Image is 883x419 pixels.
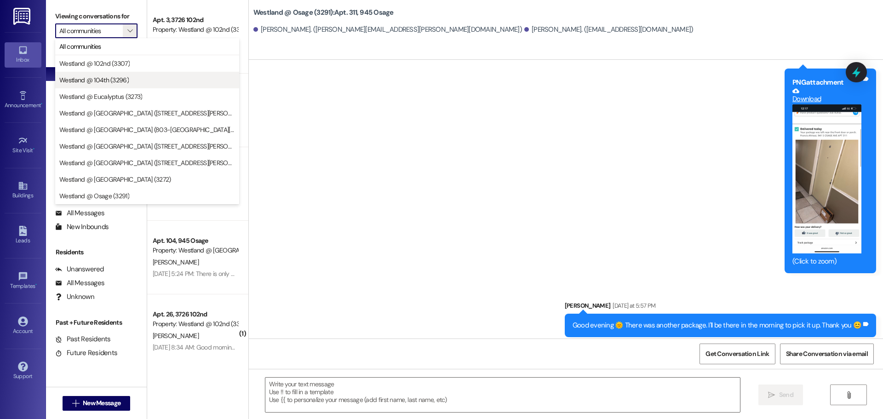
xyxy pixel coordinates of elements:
[59,191,129,201] span: Westland @ Osage (3291)
[83,398,120,408] span: New Message
[55,334,111,344] div: Past Residents
[55,292,94,302] div: Unknown
[845,391,852,399] i: 
[524,25,694,34] div: [PERSON_NAME]. ([EMAIL_ADDRESS][DOMAIN_NAME])
[153,310,238,319] div: Apt. 26, 3726 102nd
[153,37,178,46] span: L. Akaya
[59,59,130,68] span: Westland @ 102nd (3307)
[46,52,147,62] div: Prospects + Residents
[5,133,41,158] a: Site Visit •
[59,125,235,134] span: Westland @ [GEOGRAPHIC_DATA] (803-[GEOGRAPHIC_DATA][PERSON_NAME]) (3298)
[5,269,41,293] a: Templates •
[41,101,42,107] span: •
[46,247,147,257] div: Residents
[153,270,447,278] div: [DATE] 5:24 PM: There is only one washer working on the 945 side. It has been like this since thi...
[153,25,238,34] div: Property: Westland @ 102nd (3307)
[253,25,522,34] div: [PERSON_NAME]. ([PERSON_NAME][EMAIL_ADDRESS][PERSON_NAME][DOMAIN_NAME])
[565,301,876,314] div: [PERSON_NAME]
[5,223,41,248] a: Leads
[35,281,37,288] span: •
[63,396,131,411] button: New Message
[565,337,876,350] div: Tagged as:
[13,8,32,25] img: ResiDesk Logo
[768,391,775,399] i: 
[153,246,238,255] div: Property: Westland @ [GEOGRAPHIC_DATA] (3291)
[59,158,235,167] span: Westland @ [GEOGRAPHIC_DATA] ([STREET_ADDRESS][PERSON_NAME] (3274)
[253,8,394,17] b: Westland @ Osage (3291): Apt. 311, 945 Osage
[59,175,171,184] span: Westland @ [GEOGRAPHIC_DATA] (3272)
[792,87,861,103] a: Download
[153,15,238,25] div: Apt. 3, 3726 102nd
[5,42,41,67] a: Inbox
[5,314,41,339] a: Account
[153,319,238,329] div: Property: Westland @ 102nd (3307)
[5,178,41,203] a: Buildings
[153,332,199,340] span: [PERSON_NAME]
[55,278,104,288] div: All Messages
[153,236,238,246] div: Apt. 104, 945 Osage
[153,343,491,351] div: [DATE] 8:34 AM: Good morning! I am currently still at home, so please knock before entering in ca...
[72,400,79,407] i: 
[786,349,868,359] span: Share Conversation via email
[59,109,235,118] span: Westland @ [GEOGRAPHIC_DATA] ([STREET_ADDRESS][PERSON_NAME]) (3377)
[55,208,104,218] div: All Messages
[792,257,861,266] div: (Click to zoom)
[55,264,104,274] div: Unanswered
[705,349,769,359] span: Get Conversation Link
[59,142,235,151] span: Westland @ [GEOGRAPHIC_DATA] ([STREET_ADDRESS][PERSON_NAME]) (3306)
[55,9,138,23] label: Viewing conversations for
[55,348,117,358] div: Future Residents
[700,344,775,364] button: Get Conversation Link
[758,385,803,405] button: Send
[610,301,655,310] div: [DATE] at 5:57 PM
[792,78,843,87] b: PNG attachment
[46,318,147,327] div: Past + Future Residents
[55,222,109,232] div: New Inbounds
[59,42,101,51] span: All communities
[573,321,861,330] div: Good evening 🌞 There was another package. I'll be there in the morning to pick it up. Thank you 😊
[153,258,199,266] span: [PERSON_NAME]
[5,359,41,384] a: Support
[792,104,861,253] button: Zoom image
[127,27,132,34] i: 
[59,23,123,38] input: All communities
[178,37,201,46] span: N. Akaya
[779,390,793,400] span: Send
[59,92,142,101] span: Westland @ Eucalyptus (3273)
[46,178,147,187] div: Prospects
[780,344,874,364] button: Share Conversation via email
[33,146,34,152] span: •
[59,75,129,85] span: Westland @ 104th (3296)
